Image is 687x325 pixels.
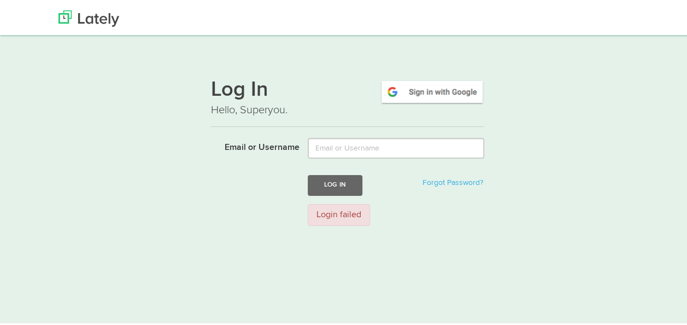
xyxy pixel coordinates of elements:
[58,8,119,25] img: Lately
[211,100,484,116] p: Hello, Superyou.
[211,77,484,100] h1: Log In
[380,77,484,102] img: google-signin.png
[308,173,362,193] button: Log In
[308,202,370,224] div: Login failed
[422,177,483,184] a: Forgot Password?
[308,136,484,156] input: Email or Username
[203,136,300,152] label: Email or Username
